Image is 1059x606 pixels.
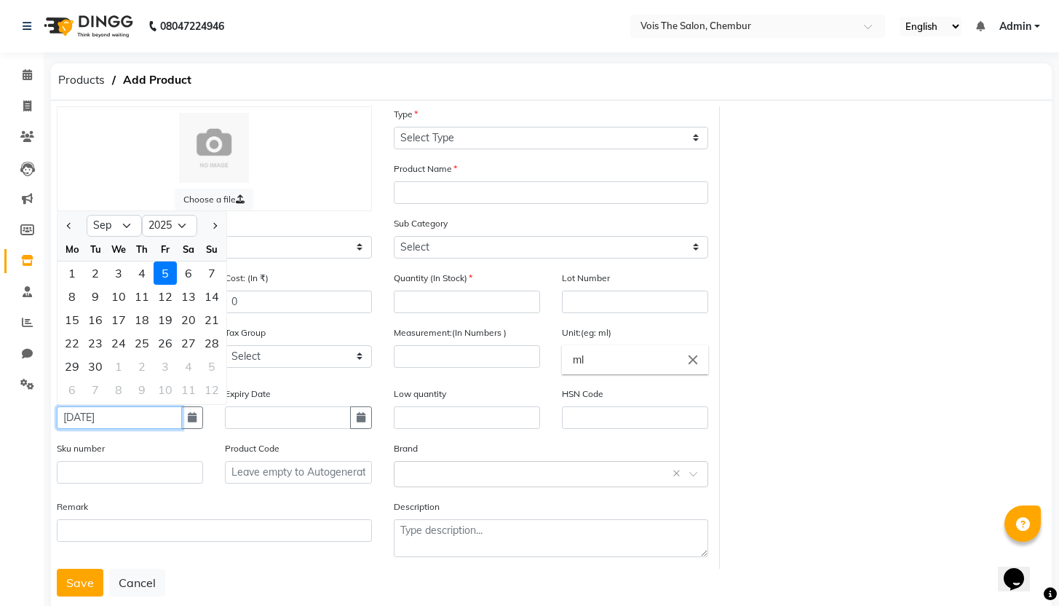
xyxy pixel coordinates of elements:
[84,378,107,401] div: Tuesday, October 7, 2025
[107,355,130,378] div: 1
[60,261,84,285] div: Monday, September 1, 2025
[84,331,107,355] div: 23
[998,548,1044,591] iframe: chat widget
[84,237,107,261] div: Tu
[57,442,105,455] label: Sku number
[177,355,200,378] div: Saturday, October 4, 2025
[562,387,603,401] label: HSN Code
[154,261,177,285] div: 5
[109,569,165,597] button: Cancel
[107,261,130,285] div: Wednesday, September 3, 2025
[60,285,84,308] div: Monday, September 8, 2025
[60,308,84,331] div: Monday, September 15, 2025
[84,308,107,331] div: 16
[200,331,223,355] div: 28
[225,387,271,401] label: Expiry Date
[999,19,1031,34] span: Admin
[394,272,472,285] label: Quantity (In Stock)
[154,331,177,355] div: 26
[130,285,154,308] div: Thursday, September 11, 2025
[175,189,253,210] label: Choose a file
[107,285,130,308] div: 10
[84,308,107,331] div: Tuesday, September 16, 2025
[60,378,84,401] div: Monday, October 6, 2025
[107,237,130,261] div: We
[107,308,130,331] div: 17
[177,237,200,261] div: Sa
[84,261,107,285] div: Tuesday, September 2, 2025
[177,331,200,355] div: Saturday, September 27, 2025
[225,326,266,339] label: Tax Group
[200,331,223,355] div: Sunday, September 28, 2025
[394,500,440,513] label: Description
[130,355,154,378] div: 2
[116,67,199,93] span: Add Product
[394,217,448,230] label: Sub Category
[130,308,154,331] div: Thursday, September 18, 2025
[225,442,279,455] label: Product Code
[84,261,107,285] div: 2
[562,272,610,285] label: Lot Number
[154,285,177,308] div: Friday, September 12, 2025
[177,331,200,355] div: 27
[57,500,88,513] label: Remark
[200,261,223,285] div: 7
[107,285,130,308] div: Wednesday, September 10, 2025
[87,215,142,237] select: Select month
[60,285,84,308] div: 8
[130,378,154,401] div: 9
[394,326,507,339] label: Measurement:(In Numbers )
[673,466,685,481] span: Clear all
[130,331,154,355] div: Thursday, September 25, 2025
[130,237,154,261] div: Th
[51,67,112,93] span: Products
[60,331,84,355] div: Monday, September 22, 2025
[200,261,223,285] div: Sunday, September 7, 2025
[208,214,221,237] button: Next month
[107,378,130,401] div: Wednesday, October 8, 2025
[84,355,107,378] div: 30
[107,355,130,378] div: Wednesday, October 1, 2025
[60,378,84,401] div: 6
[107,308,130,331] div: Wednesday, September 17, 2025
[200,308,223,331] div: Sunday, September 21, 2025
[84,378,107,401] div: 7
[177,355,200,378] div: 4
[177,285,200,308] div: 13
[154,237,177,261] div: Fr
[84,285,107,308] div: 9
[177,261,200,285] div: Saturday, September 6, 2025
[60,308,84,331] div: 15
[177,285,200,308] div: Saturday, September 13, 2025
[37,6,137,47] img: logo
[200,355,223,378] div: Sunday, October 5, 2025
[154,331,177,355] div: Friday, September 26, 2025
[154,378,177,401] div: 10
[200,378,223,401] div: 12
[154,355,177,378] div: 3
[685,352,701,368] i: Close
[200,308,223,331] div: 21
[107,378,130,401] div: 8
[107,261,130,285] div: 3
[200,237,223,261] div: Su
[60,355,84,378] div: 29
[394,162,457,176] label: Product Name
[60,261,84,285] div: 1
[107,331,130,355] div: Wednesday, September 24, 2025
[179,113,249,183] img: Cinque Terre
[200,285,223,308] div: 14
[154,378,177,401] div: Friday, October 10, 2025
[84,331,107,355] div: Tuesday, September 23, 2025
[107,331,130,355] div: 24
[154,355,177,378] div: Friday, October 3, 2025
[154,261,177,285] div: Friday, September 5, 2025
[60,237,84,261] div: Mo
[154,285,177,308] div: 12
[142,215,197,237] select: Select year
[84,285,107,308] div: Tuesday, September 9, 2025
[177,308,200,331] div: Saturday, September 20, 2025
[84,355,107,378] div: Tuesday, September 30, 2025
[60,331,84,355] div: 22
[154,308,177,331] div: 19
